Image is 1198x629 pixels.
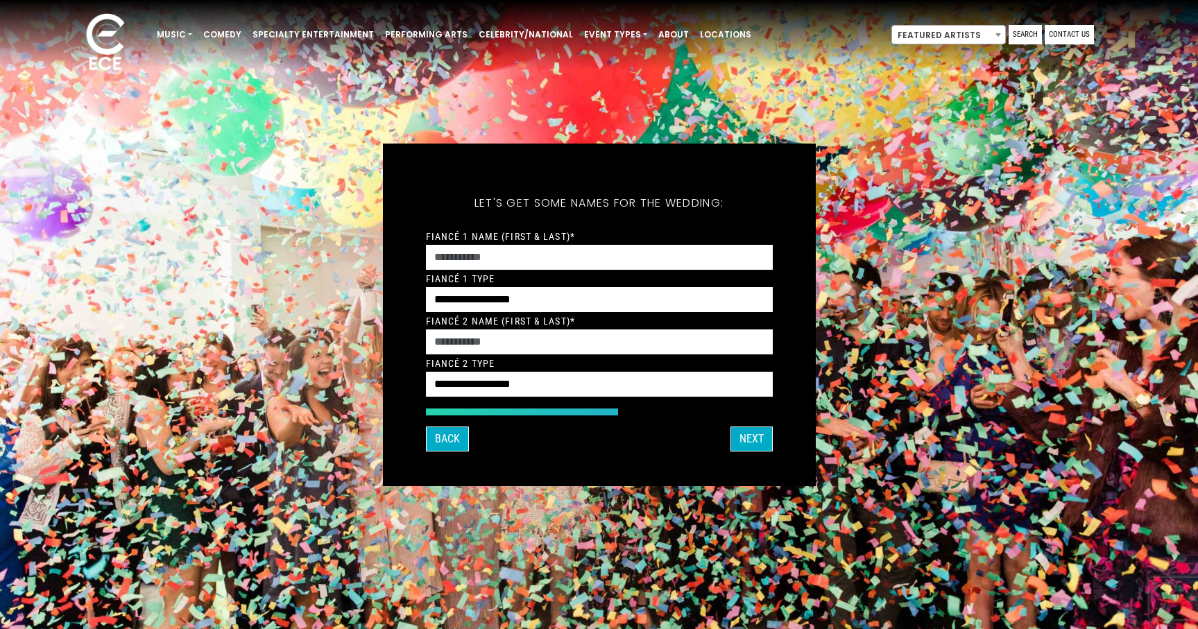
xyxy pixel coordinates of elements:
a: Celebrity/National [473,23,579,46]
img: ece_new_logo_whitev2-1.png [71,10,140,77]
a: Comedy [198,23,247,46]
button: Back [426,426,469,451]
a: Contact Us [1045,25,1094,44]
button: Next [730,426,773,451]
a: Music [151,23,198,46]
a: About [653,23,694,46]
label: Fiancé 1 Type [426,273,495,285]
span: Featured Artists [892,26,1005,45]
a: Search [1009,25,1042,44]
label: Fiancé 1 Name (First & Last)* [426,230,575,243]
label: Fiancé 2 Name (First & Last)* [426,315,575,327]
label: Fiancé 2 Type [426,357,495,370]
span: Featured Artists [891,25,1006,44]
a: Performing Arts [379,23,473,46]
h5: Let's get some names for the wedding: [426,178,773,228]
a: Event Types [579,23,653,46]
a: Specialty Entertainment [247,23,379,46]
a: Locations [694,23,757,46]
